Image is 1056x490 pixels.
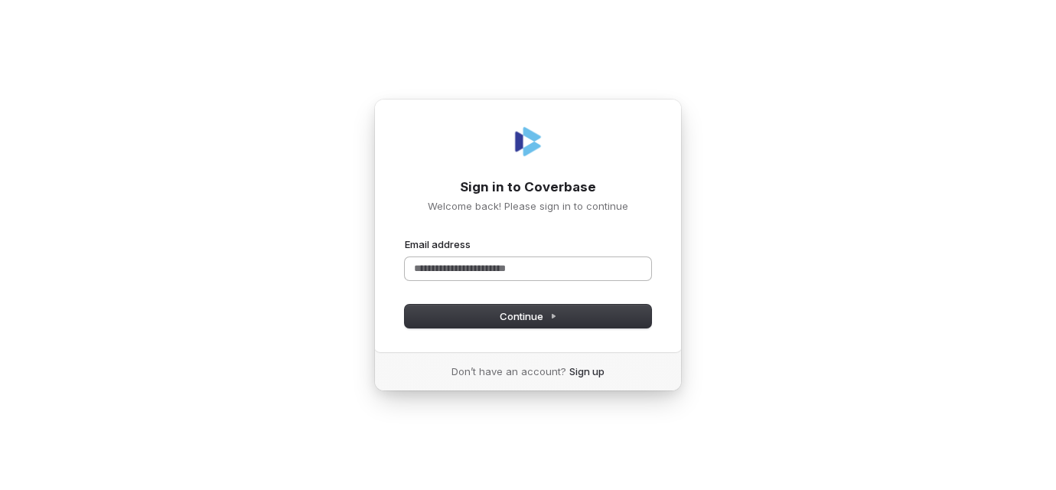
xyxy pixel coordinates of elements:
p: Welcome back! Please sign in to continue [405,199,651,213]
span: Continue [500,309,557,323]
h1: Sign in to Coverbase [405,178,651,197]
span: Don’t have an account? [451,364,566,378]
img: Coverbase [510,123,546,160]
label: Email address [405,237,471,251]
a: Sign up [569,364,605,378]
button: Continue [405,305,651,328]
